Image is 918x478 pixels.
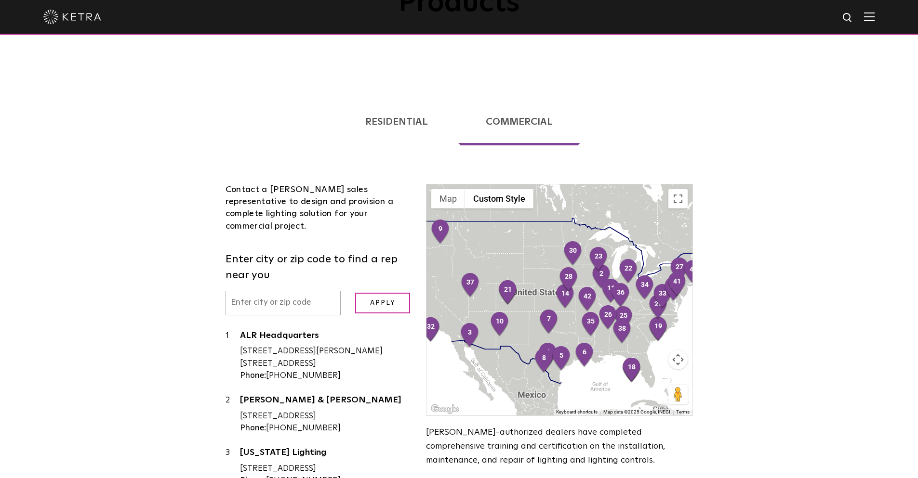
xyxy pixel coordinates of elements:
[421,317,441,343] div: 32
[551,346,572,372] div: 5
[240,424,266,432] strong: Phone:
[667,271,687,297] div: 41
[240,422,412,435] div: [PHONE_NUMBER]
[226,330,240,382] div: 1
[355,293,410,313] input: Apply
[240,448,412,460] a: [US_STATE] Lighting
[240,345,412,370] div: [STREET_ADDRESS][PERSON_NAME] [STREET_ADDRESS]
[240,396,412,408] a: [PERSON_NAME] & [PERSON_NAME]
[588,246,609,272] div: 23
[226,184,412,233] div: Contact a [PERSON_NAME] sales representative to design and provision a complete lighting solution...
[676,409,690,414] a: Terms (opens in new tab)
[226,252,412,284] label: Enter city or zip code to find a rep near you
[556,409,598,415] button: Keyboard shortcuts
[240,331,412,343] a: ALR Headquarters
[563,241,583,267] div: 30
[668,350,688,369] button: Map camera controls
[431,189,465,208] button: Show street map
[669,257,690,283] div: 27
[622,357,642,383] div: 18
[43,10,101,24] img: ketra-logo-2019-white
[465,189,533,208] button: Custom Style
[240,463,412,475] div: [STREET_ADDRESS]
[618,258,639,284] div: 22
[591,264,612,290] div: 2
[429,403,461,415] a: Open this area in Google Maps (opens a new window)
[458,98,580,145] a: Commercial
[240,370,412,382] div: [PHONE_NUMBER]
[490,311,510,337] div: 10
[338,98,455,145] a: Residential
[864,12,875,21] img: Hamburger%20Nav.svg
[559,267,579,293] div: 28
[601,278,621,304] div: 11
[240,410,412,423] div: [STREET_ADDRESS]
[426,426,692,467] p: [PERSON_NAME]-authorized dealers have completed comprehensive training and certification on the i...
[603,409,670,414] span: Map data ©2025 Google, INEGI
[598,305,618,331] div: 26
[429,403,461,415] img: Google
[555,284,575,310] div: 14
[635,275,655,301] div: 34
[430,219,451,245] div: 9
[668,385,688,404] button: Drag Pegman onto the map to open Street View
[534,348,554,374] div: 8
[581,311,601,337] div: 35
[574,342,595,368] div: 6
[577,286,598,312] div: 42
[842,12,854,24] img: search icon
[648,294,668,320] div: 29
[538,342,558,368] div: 4
[668,189,688,208] button: Toggle fullscreen view
[226,291,341,315] input: Enter city or zip code
[652,284,673,310] div: 33
[240,372,266,380] strong: Phone:
[611,283,631,309] div: 36
[498,280,518,306] div: 21
[460,323,480,349] div: 3
[226,394,240,435] div: 2
[648,316,668,342] div: 19
[683,259,704,285] div: 43
[613,306,634,332] div: 25
[460,272,480,298] div: 37
[612,319,632,345] div: 38
[539,309,559,335] div: 7
[664,276,684,302] div: 40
